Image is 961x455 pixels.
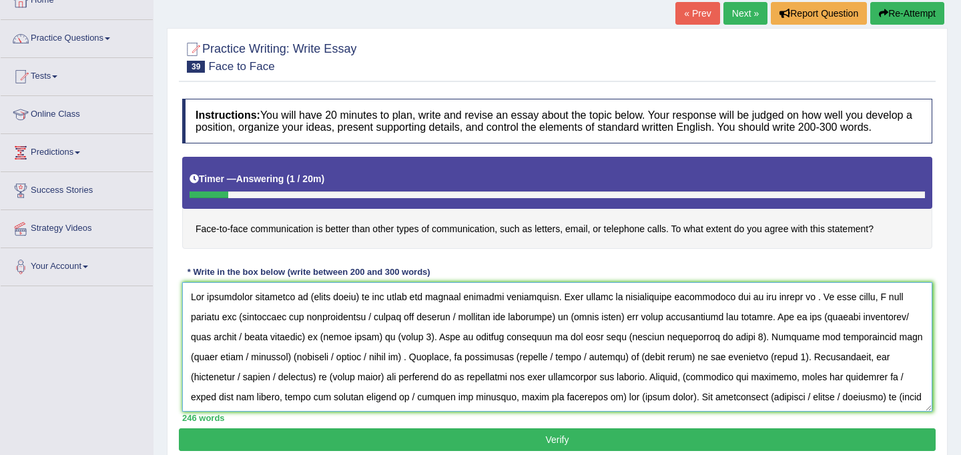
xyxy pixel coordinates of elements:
[723,2,767,25] a: Next »
[208,60,274,73] small: Face to Face
[182,39,356,73] h2: Practice Writing: Write Essay
[182,412,932,424] div: 246 words
[1,20,153,53] a: Practice Questions
[1,172,153,205] a: Success Stories
[1,248,153,282] a: Your Account
[286,173,290,184] b: (
[1,58,153,91] a: Tests
[196,109,260,121] b: Instructions:
[1,96,153,129] a: Online Class
[675,2,719,25] a: « Prev
[182,266,435,278] div: * Write in the box below (write between 200 and 300 words)
[179,428,936,451] button: Verify
[1,210,153,244] a: Strategy Videos
[870,2,944,25] button: Re-Attempt
[190,174,324,184] h5: Timer —
[771,2,867,25] button: Report Question
[236,173,284,184] b: Answering
[290,173,321,184] b: 1 / 20m
[1,134,153,167] a: Predictions
[182,99,932,143] h4: You will have 20 minutes to plan, write and revise an essay about the topic below. Your response ...
[321,173,324,184] b: )
[187,61,205,73] span: 39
